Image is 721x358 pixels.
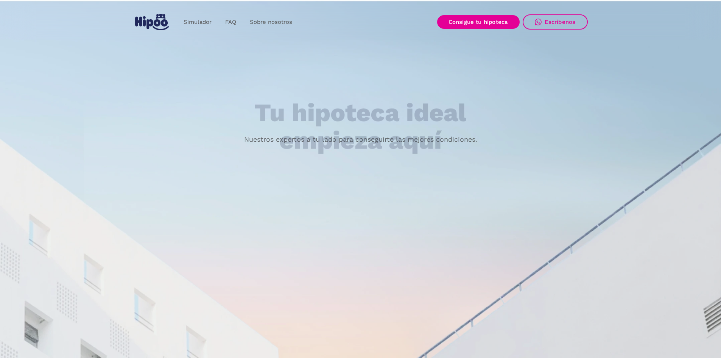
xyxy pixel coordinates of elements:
[217,99,504,154] h1: Tu hipoteca ideal empieza aquí
[523,14,588,30] a: Escríbenos
[545,19,576,25] div: Escríbenos
[243,15,299,30] a: Sobre nosotros
[218,15,243,30] a: FAQ
[177,15,218,30] a: Simulador
[437,15,520,29] a: Consigue tu hipoteca
[134,11,171,33] a: home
